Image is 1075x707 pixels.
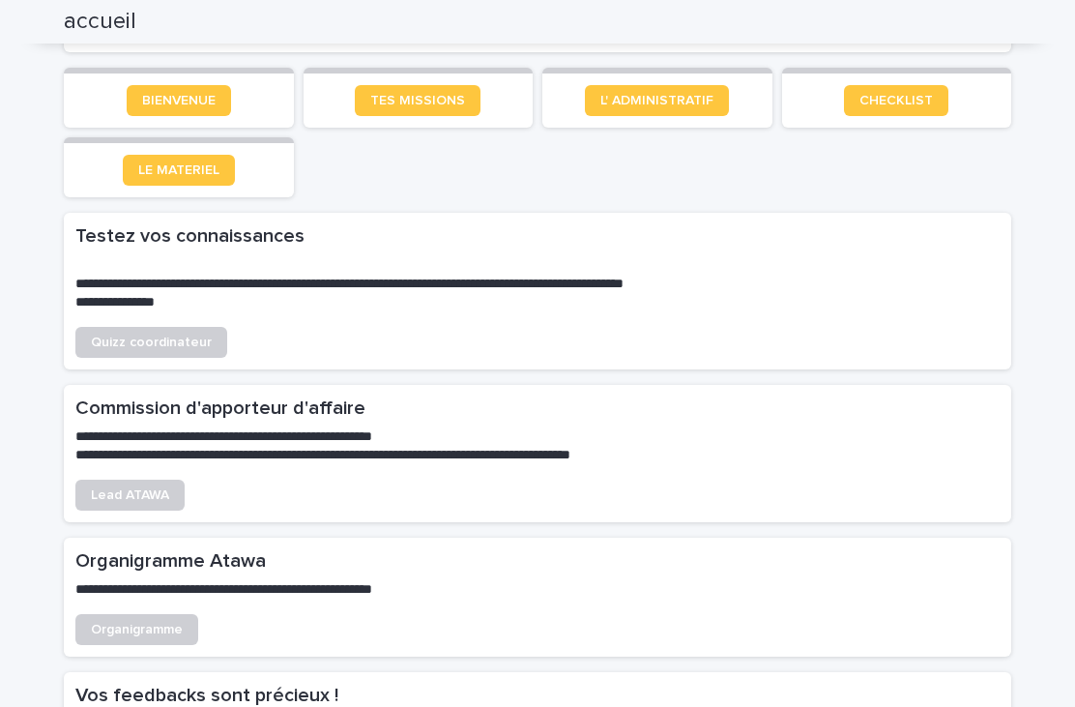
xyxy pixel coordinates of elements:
[91,488,169,502] span: Lead ATAWA
[600,94,713,107] span: L' ADMINISTRATIF
[370,94,465,107] span: TES MISSIONS
[75,224,1000,248] h2: Testez vos connaissances
[75,549,1000,573] h2: Organigramme Atawa
[127,85,231,116] a: BIENVENUE
[64,8,136,36] h2: accueil
[91,623,183,636] span: Organigramme
[75,684,1000,707] h2: Vos feedbacks sont précieux !
[138,163,219,177] span: LE MATERIEL
[123,155,235,186] a: LE MATERIEL
[859,94,933,107] span: CHECKLIST
[75,614,198,645] a: Organigramme
[844,85,948,116] a: CHECKLIST
[75,327,227,358] a: Quizz coordinateur
[75,480,185,511] a: Lead ATAWA
[585,85,729,116] a: L' ADMINISTRATIF
[75,397,1000,420] h2: Commission d'apporteur d'affaire
[355,85,480,116] a: TES MISSIONS
[91,336,212,349] span: Quizz coordinateur
[142,94,216,107] span: BIENVENUE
